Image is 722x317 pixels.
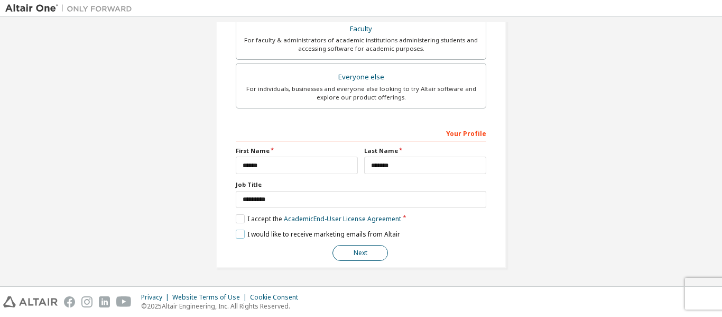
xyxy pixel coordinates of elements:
[250,293,304,302] div: Cookie Consent
[236,214,401,223] label: I accept the
[243,36,479,53] div: For faculty & administrators of academic institutions administering students and accessing softwa...
[284,214,401,223] a: Academic End-User License Agreement
[243,85,479,102] div: For individuals, businesses and everyone else looking to try Altair software and explore our prod...
[141,302,304,311] p: © 2025 Altair Engineering, Inc. All Rights Reserved.
[116,296,132,307] img: youtube.svg
[141,293,172,302] div: Privacy
[364,147,486,155] label: Last Name
[5,3,137,14] img: Altair One
[236,180,486,189] label: Job Title
[236,147,358,155] label: First Name
[243,22,479,37] div: Faculty
[332,245,388,261] button: Next
[243,70,479,85] div: Everyone else
[172,293,250,302] div: Website Terms of Use
[236,230,400,239] label: I would like to receive marketing emails from Altair
[99,296,110,307] img: linkedin.svg
[236,124,486,141] div: Your Profile
[3,296,58,307] img: altair_logo.svg
[81,296,92,307] img: instagram.svg
[64,296,75,307] img: facebook.svg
